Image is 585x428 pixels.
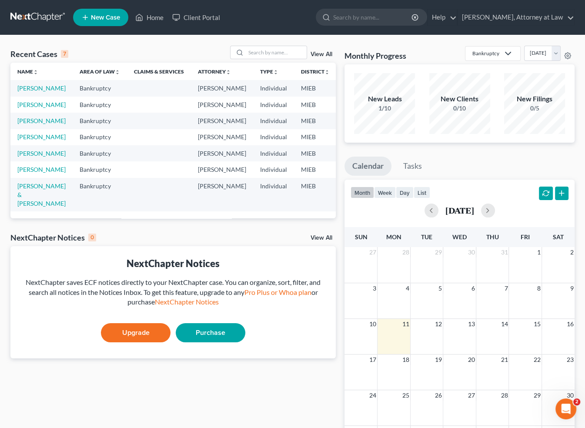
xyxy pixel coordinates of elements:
[101,323,170,342] a: Upgrade
[253,145,294,161] td: Individual
[73,129,127,145] td: Bankruptcy
[244,288,311,296] a: Pro Plus or Whoa plan
[191,113,253,129] td: [PERSON_NAME]
[191,161,253,177] td: [PERSON_NAME]
[396,187,414,198] button: day
[17,182,66,207] a: [PERSON_NAME] & [PERSON_NAME]
[354,94,415,104] div: New Leads
[191,178,253,211] td: [PERSON_NAME]
[226,70,231,75] i: unfold_more
[294,161,337,177] td: MIEB
[569,283,575,294] span: 9
[368,354,377,365] span: 17
[533,390,542,401] span: 29
[191,129,253,145] td: [PERSON_NAME]
[467,390,476,401] span: 27
[536,283,542,294] span: 8
[553,233,564,241] span: Sat
[246,46,307,59] input: Search by name...
[17,150,66,157] a: [PERSON_NAME]
[569,247,575,257] span: 2
[344,50,406,61] h3: Monthly Progress
[10,49,68,59] div: Recent Cases
[127,63,191,80] th: Claims & Services
[467,247,476,257] span: 30
[429,104,490,113] div: 0/10
[533,319,542,329] span: 15
[253,161,294,177] td: Individual
[521,233,530,241] span: Fri
[504,94,565,104] div: New Filings
[401,354,410,365] span: 18
[73,80,127,96] td: Bankruptcy
[168,10,224,25] a: Client Portal
[294,129,337,145] td: MIEB
[401,390,410,401] span: 25
[253,178,294,211] td: Individual
[573,398,580,405] span: 2
[445,206,474,215] h2: [DATE]
[73,97,127,113] td: Bankruptcy
[471,283,476,294] span: 6
[467,319,476,329] span: 13
[294,113,337,129] td: MIEB
[500,247,508,257] span: 31
[176,323,245,342] a: Purchase
[191,97,253,113] td: [PERSON_NAME]
[191,145,253,161] td: [PERSON_NAME]
[17,117,66,124] a: [PERSON_NAME]
[434,319,443,329] span: 12
[253,80,294,96] td: Individual
[395,157,430,176] a: Tasks
[155,298,219,306] a: NextChapter Notices
[61,50,68,58] div: 7
[500,354,508,365] span: 21
[421,233,432,241] span: Tue
[80,68,120,75] a: Area of Lawunfold_more
[91,14,120,21] span: New Case
[368,390,377,401] span: 24
[354,104,415,113] div: 1/10
[372,283,377,294] span: 3
[115,70,120,75] i: unfold_more
[294,97,337,113] td: MIEB
[351,187,374,198] button: month
[17,166,66,173] a: [PERSON_NAME]
[500,319,508,329] span: 14
[10,232,96,243] div: NextChapter Notices
[566,319,575,329] span: 16
[33,70,38,75] i: unfold_more
[301,68,330,75] a: Districtunfold_more
[344,157,391,176] a: Calendar
[438,283,443,294] span: 5
[503,283,508,294] span: 7
[260,68,278,75] a: Typeunfold_more
[198,68,231,75] a: Attorneyunfold_more
[434,354,443,365] span: 19
[17,257,329,270] div: NextChapter Notices
[253,113,294,129] td: Individual
[88,234,96,241] div: 0
[401,319,410,329] span: 11
[429,94,490,104] div: New Clients
[368,247,377,257] span: 27
[401,247,410,257] span: 28
[17,101,66,108] a: [PERSON_NAME]
[500,390,508,401] span: 28
[414,187,430,198] button: list
[73,178,127,211] td: Bankruptcy
[434,390,443,401] span: 26
[333,9,413,25] input: Search by name...
[467,354,476,365] span: 20
[452,233,467,241] span: Wed
[253,129,294,145] td: Individual
[355,233,368,241] span: Sun
[294,178,337,211] td: MIEB
[17,278,329,308] div: NextChapter saves ECF notices directly to your NextChapter case. You can organize, sort, filter, ...
[566,354,575,365] span: 23
[73,161,127,177] td: Bankruptcy
[486,233,499,241] span: Thu
[17,68,38,75] a: Nameunfold_more
[458,10,574,25] a: [PERSON_NAME], Attorney at Law
[131,10,168,25] a: Home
